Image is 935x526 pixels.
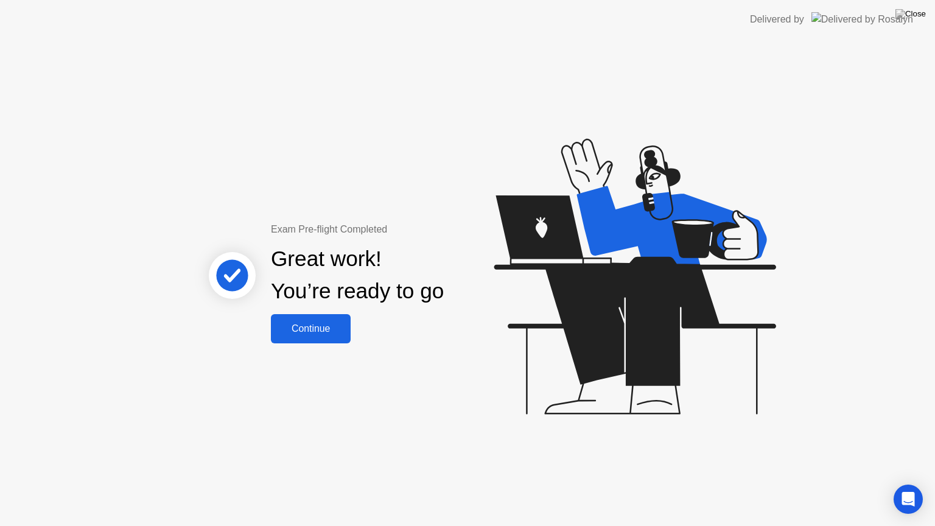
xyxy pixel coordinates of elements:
[275,323,347,334] div: Continue
[271,222,522,237] div: Exam Pre-flight Completed
[271,314,351,343] button: Continue
[895,9,926,19] img: Close
[894,485,923,514] div: Open Intercom Messenger
[271,243,444,307] div: Great work! You’re ready to go
[750,12,804,27] div: Delivered by
[811,12,913,26] img: Delivered by Rosalyn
